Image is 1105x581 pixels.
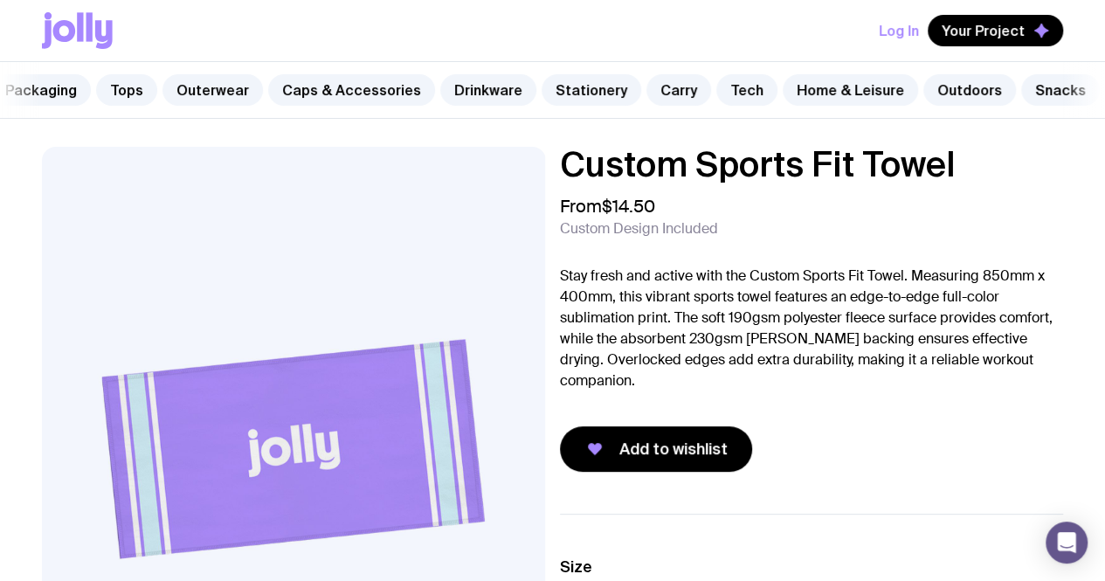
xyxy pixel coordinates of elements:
[879,15,919,46] button: Log In
[560,147,1064,182] h1: Custom Sports Fit Towel
[1046,522,1088,564] div: Open Intercom Messenger
[602,195,655,218] span: $14.50
[1021,74,1100,106] a: Snacks
[560,426,752,472] button: Add to wishlist
[96,74,157,106] a: Tops
[928,15,1063,46] button: Your Project
[542,74,641,106] a: Stationery
[268,74,435,106] a: Caps & Accessories
[162,74,263,106] a: Outerwear
[923,74,1016,106] a: Outdoors
[646,74,711,106] a: Carry
[942,22,1025,39] span: Your Project
[716,74,777,106] a: Tech
[560,196,655,217] span: From
[783,74,918,106] a: Home & Leisure
[560,220,718,238] span: Custom Design Included
[619,439,728,460] span: Add to wishlist
[440,74,536,106] a: Drinkware
[560,266,1064,391] p: Stay fresh and active with the Custom Sports Fit Towel. Measuring 850mm x 400mm, this vibrant spo...
[560,557,1064,578] h3: Size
